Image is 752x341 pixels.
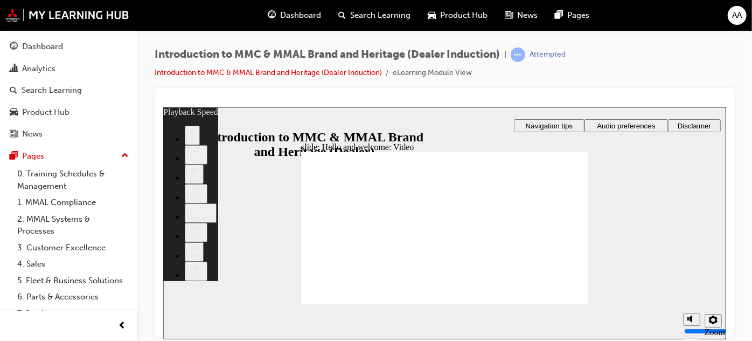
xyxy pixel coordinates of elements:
a: News [4,124,133,144]
a: 3. Customer Excellence [13,240,133,256]
button: 2 [22,18,37,38]
div: Product Hub [22,106,69,119]
a: Product Hub [4,103,133,122]
span: pages-icon [10,152,18,161]
div: Dashboard [22,40,63,53]
a: 0. Training Schedules & Management [13,166,133,194]
a: Search Learning [4,80,133,100]
span: Product Hub [440,9,488,22]
button: DashboardAnalyticsSearch LearningProduct HubNews [4,35,133,146]
a: Analytics [4,59,133,79]
div: News [22,128,43,140]
span: car-icon [428,9,436,22]
button: Mute (Ctrl+Alt+M) [520,206,537,219]
span: search-icon [338,9,346,22]
a: search-iconSearch Learning [330,4,419,26]
span: Dashboard [280,9,321,22]
button: Disclaimer [505,12,558,25]
button: Navigation tips [351,12,421,25]
button: Pages [4,146,133,166]
div: 2 [26,28,32,36]
span: Navigation tips [363,15,409,23]
span: Audio preferences [434,15,492,23]
div: Attempted [530,50,566,60]
span: Introduction to MMC & MMAL Brand and Heritage (Dealer Induction) [155,49,500,61]
span: guage-icon [268,9,276,22]
button: AA [728,6,747,25]
span: news-icon [10,129,18,139]
a: pages-iconPages [546,4,598,26]
span: pages-icon [555,9,563,22]
a: 2. MMAL Systems & Processes [13,211,133,240]
span: search-icon [10,86,17,96]
label: Zoom to fit [541,220,562,249]
div: misc controls [514,197,558,232]
button: Settings [541,207,559,220]
div: Pages [22,150,44,162]
span: Pages [567,9,589,22]
a: news-iconNews [496,4,546,26]
span: chart-icon [10,64,18,74]
span: | [504,49,506,61]
span: learningRecordVerb_ATTEMPT-icon [511,47,525,62]
span: prev-icon [119,319,127,333]
div: Analytics [22,63,55,75]
div: Search Learning [22,84,82,97]
span: Disclaimer [514,15,548,23]
span: news-icon [505,9,513,22]
a: Introduction to MMC & MMAL Brand and Heritage (Dealer Induction) [155,68,382,77]
a: Dashboard [4,37,133,57]
a: 7. Service [13,305,133,322]
span: Search Learning [350,9,410,22]
li: eLearning Module View [393,67,472,79]
a: 1. MMAL Compliance [13,194,133,211]
span: AA [733,9,742,22]
span: car-icon [10,108,18,118]
button: Audio preferences [421,12,505,25]
input: volume [521,220,590,228]
img: mmal [5,8,129,22]
a: guage-iconDashboard [259,4,330,26]
span: News [517,9,538,22]
a: 6. Parts & Accessories [13,289,133,305]
span: up-icon [121,149,129,163]
a: 5. Fleet & Business Solutions [13,272,133,289]
a: 4. Sales [13,256,133,272]
span: guage-icon [10,42,18,52]
a: car-iconProduct Hub [419,4,496,26]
